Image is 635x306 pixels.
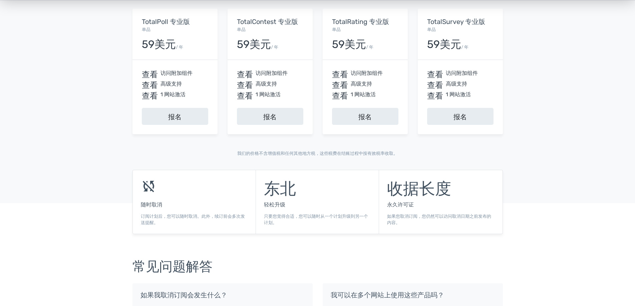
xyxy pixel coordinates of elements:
[427,91,443,99] font: 查看
[453,113,467,121] font: 报名
[142,108,208,125] a: 报名
[256,91,281,98] font: 1 网站激活
[427,80,443,88] font: 查看
[264,178,296,194] font: 东北
[332,80,348,88] font: 查看
[332,38,366,51] font: 59美元
[331,291,444,299] font: 我可以在多个网站上使用这些产品吗？
[332,69,348,77] font: 查看
[176,45,183,50] font: / 年
[142,27,150,32] font: 单品
[427,18,485,26] font: TotalSurvey 专业版
[427,69,443,77] font: 查看
[256,70,288,76] font: 访问附加组件
[446,91,471,98] font: 1 网站激活
[168,113,182,121] font: 报名
[237,108,303,125] a: 报名
[387,178,451,194] font: 收据长度
[332,108,398,125] a: 报名
[140,291,227,299] font: 如果我取消订阅会发生什么？
[271,45,278,50] font: / 年
[142,18,190,26] font: TotalPoll 专业版
[446,81,467,87] font: 高级支持
[141,214,245,225] font: 订阅计划后，您可以随时取消。此外，续订前会多次发送提醒。
[237,69,253,77] font: 查看
[141,201,162,208] font: 随时取消
[256,81,277,87] font: 高级支持
[142,69,158,77] font: 查看
[237,27,246,32] font: 单品
[358,113,372,121] font: 报名
[237,151,398,156] font: 我们的价格不含增值税和任何其他地方税，这些税费在结账过程中按有效税率收取。
[446,70,478,76] font: 访问附加组件
[351,70,383,76] font: 访问附加组件
[264,214,368,225] font: 只要您觉得合适，您可以随时从一个计划升级到另一个计划。
[142,80,158,88] font: 查看
[132,259,213,274] font: 常见问题解答
[351,91,376,98] font: 1 网站激活
[142,91,158,99] font: 查看
[161,91,186,98] font: 1 网站激活
[141,178,157,194] font: sync_disabled
[461,45,468,50] font: / 年
[427,108,494,125] a: 报名
[387,201,414,208] font: 永久许可证
[161,81,182,87] font: 高级支持
[237,18,298,26] font: TotalContest 专业版
[161,70,193,76] font: 访问附加组件
[264,201,285,208] font: 轻松升级
[332,18,389,26] font: TotalRating 专业版
[237,80,253,88] font: 查看
[142,38,176,51] font: 59美元
[237,38,271,51] font: 59美元
[237,91,253,99] font: 查看
[366,45,373,50] font: / 年
[332,91,348,99] font: 查看
[263,113,277,121] font: 报名
[351,81,372,87] font: 高级支持
[332,27,341,32] font: 单品
[427,38,461,51] font: 59美元
[387,214,491,225] font: 如果您取消订阅，您仍然可以访问取消日期之前发布的内容。
[427,27,436,32] font: 单品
